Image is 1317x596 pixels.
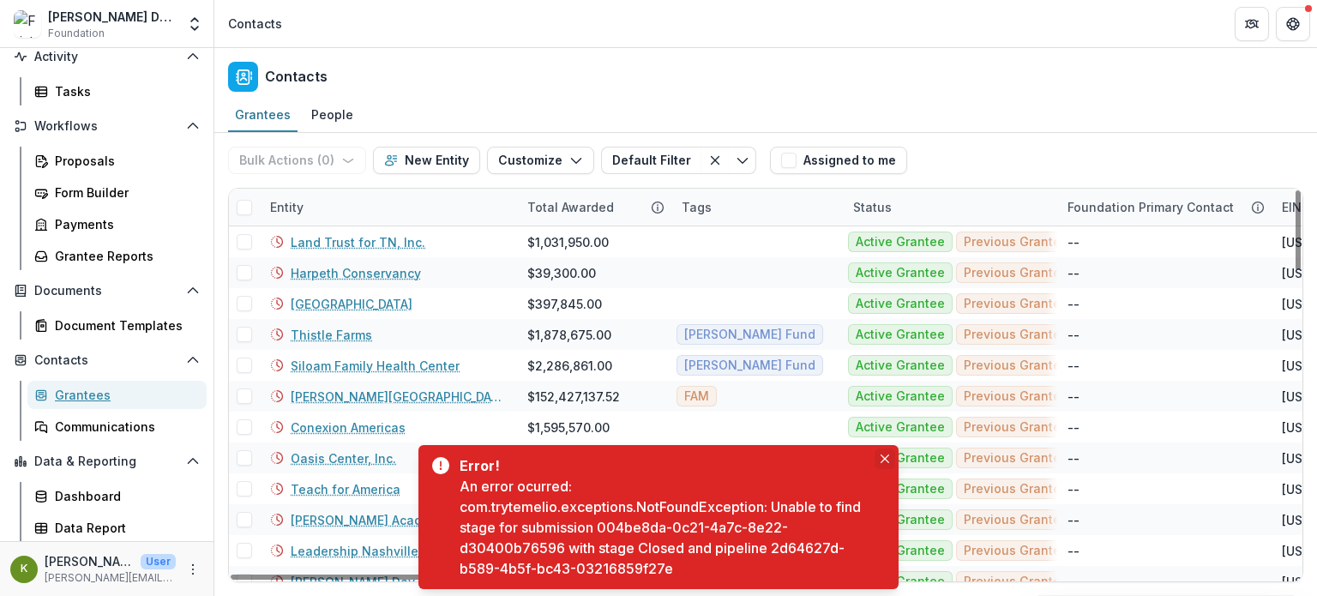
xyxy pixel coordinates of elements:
div: $1,595,570.00 [527,418,610,436]
div: Status [843,198,902,216]
div: $39,300.00 [527,264,596,282]
div: -- [1067,542,1079,560]
span: Active Grantee [856,420,945,435]
div: -- [1067,418,1079,436]
span: Previous Grantee [964,297,1068,311]
button: New Entity [373,147,480,174]
span: Active Grantee [856,513,945,527]
a: Grantees [228,99,298,132]
span: Active Grantee [856,451,945,466]
p: [PERSON_NAME][EMAIL_ADDRESS][DOMAIN_NAME] [45,570,176,586]
span: Previous Grantee [964,482,1068,497]
button: Open Activity [7,43,207,70]
span: Contacts [34,353,179,368]
div: Status [843,189,1057,226]
div: Tags [671,198,722,216]
div: People [304,102,360,127]
div: -- [1067,480,1079,498]
button: More [183,559,203,580]
div: -- [1067,449,1079,467]
button: Open Contacts [7,346,207,374]
span: Active Grantee [856,358,945,373]
span: Previous Grantee [964,544,1068,558]
div: EIN [1272,198,1312,216]
a: Data Report [27,514,207,542]
div: $2,286,861.00 [527,357,612,375]
button: Close [875,449,895,469]
span: Active Grantee [856,328,945,342]
div: Total Awarded [517,189,671,226]
span: Active Grantee [856,544,945,558]
span: Previous Grantee [964,389,1068,404]
a: Grantees [27,381,207,409]
span: FAM [684,389,709,404]
div: Entity [260,198,314,216]
div: $397,845.00 [527,295,602,313]
span: Previous Grantee [964,420,1068,435]
a: Proposals [27,147,207,175]
div: Tasks [55,82,193,100]
span: Workflows [34,119,179,134]
div: Tags [671,189,843,226]
div: Grantees [228,102,298,127]
div: Total Awarded [517,198,624,216]
a: Siloam Family Health Center [291,357,460,375]
div: An error ocurred: com.trytemelio.exceptions.NotFoundException: Unable to find stage for submissio... [460,476,871,579]
div: Foundation Primary Contact [1057,189,1272,226]
span: Active Grantee [856,575,945,589]
div: Contacts [228,15,282,33]
a: Harpeth Conservancy [291,264,421,282]
nav: breadcrumb [221,11,289,36]
button: Open Documents [7,277,207,304]
span: Foundation [48,26,105,41]
span: Previous Grantee [964,266,1068,280]
div: -- [1067,357,1079,375]
div: Grantees [55,386,193,404]
a: [PERSON_NAME][GEOGRAPHIC_DATA] [291,388,507,406]
div: Dashboard [55,487,193,505]
button: Default Filter [601,147,701,174]
a: People [304,99,360,132]
span: Previous Grantee [964,328,1068,342]
div: Entity [260,189,517,226]
a: Land Trust for TN, Inc. [291,233,425,251]
div: -- [1067,388,1079,406]
a: Tasks [27,77,207,105]
div: -- [1067,264,1079,282]
span: Active Grantee [856,297,945,311]
div: Grantee Reports [55,247,193,265]
a: Teach for America [291,480,400,498]
span: Previous Grantee [964,451,1068,466]
span: Previous Grantee [964,235,1068,250]
span: Active Grantee [856,235,945,250]
button: Get Help [1276,7,1310,41]
span: Documents [34,284,179,298]
a: Grantee Reports [27,242,207,270]
div: $1,031,950.00 [527,233,609,251]
div: -- [1067,295,1079,313]
a: Conexion Americas [291,418,406,436]
div: Foundation Primary Contact [1057,198,1244,216]
span: Previous Grantee [964,575,1068,589]
a: Document Templates [27,311,207,340]
button: Open Workflows [7,112,207,140]
button: Bulk Actions (0) [228,147,366,174]
span: Previous Grantee [964,513,1068,527]
button: Open entity switcher [183,7,207,41]
span: [PERSON_NAME] Fund [684,358,815,373]
a: Dashboard [27,482,207,510]
h2: Contacts [265,69,328,85]
div: Data Report [55,519,193,537]
p: User [141,554,176,569]
span: Data & Reporting [34,455,179,469]
img: Frist Data Sandbox [In Dev] [14,10,41,38]
a: [PERSON_NAME] Academy [GEOGRAPHIC_DATA] [291,511,507,529]
div: -- [1067,233,1079,251]
div: Document Templates [55,316,193,334]
div: -- [1067,573,1079,591]
button: Customize [487,147,594,174]
a: Oasis Center, Inc. [291,449,396,467]
a: [GEOGRAPHIC_DATA] [291,295,412,313]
